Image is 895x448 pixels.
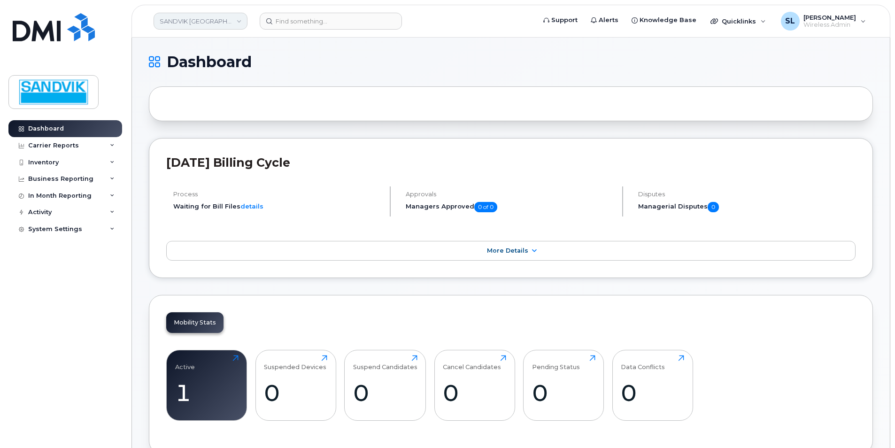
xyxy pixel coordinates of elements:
h5: Managers Approved [406,202,614,212]
div: Suspended Devices [264,355,326,371]
span: Dashboard [167,55,252,69]
div: 0 [264,379,327,407]
div: 0 [532,379,595,407]
a: Active1 [175,355,239,415]
div: 1 [175,379,239,407]
h4: Process [173,191,382,198]
a: Cancel Candidates0 [443,355,506,415]
h4: Approvals [406,191,614,198]
div: 0 [353,379,417,407]
div: Active [175,355,195,371]
span: More Details [487,247,528,254]
a: Suspended Devices0 [264,355,327,415]
div: 0 [621,379,684,407]
a: Data Conflicts0 [621,355,684,415]
span: 0 [708,202,719,212]
div: Suspend Candidates [353,355,417,371]
h4: Disputes [638,191,856,198]
a: Pending Status0 [532,355,595,415]
div: Pending Status [532,355,580,371]
span: 0 of 0 [474,202,497,212]
h5: Managerial Disputes [638,202,856,212]
div: Data Conflicts [621,355,665,371]
div: 0 [443,379,506,407]
h2: [DATE] Billing Cycle [166,155,856,170]
div: Cancel Candidates [443,355,501,371]
li: Waiting for Bill Files [173,202,382,211]
a: details [240,202,263,210]
a: Suspend Candidates0 [353,355,417,415]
